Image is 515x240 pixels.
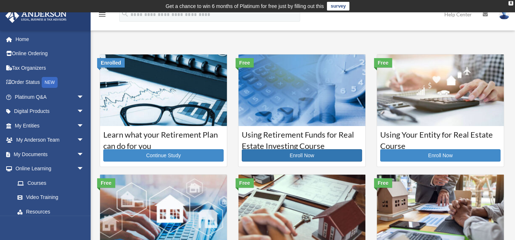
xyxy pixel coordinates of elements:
[5,75,95,90] a: Order StatusNEW
[242,129,362,147] h3: Using Retirement Funds for Real Estate Investing Course
[5,46,95,61] a: Online Ordering
[499,9,510,20] img: User Pic
[508,1,513,5] div: close
[327,2,349,11] a: survey
[10,190,95,205] a: Video Training
[103,149,224,162] a: Continue Study
[98,13,107,19] a: menu
[10,176,91,190] a: Courses
[5,118,95,133] a: My Entitiesarrow_drop_down
[42,77,58,88] div: NEW
[77,162,91,176] span: arrow_drop_down
[374,178,392,188] div: Free
[5,147,95,162] a: My Documentsarrow_drop_down
[77,118,91,133] span: arrow_drop_down
[10,204,95,219] a: Resources
[77,104,91,119] span: arrow_drop_down
[242,149,362,162] a: Enroll Now
[5,61,95,75] a: Tax Organizers
[5,32,95,46] a: Home
[77,133,91,148] span: arrow_drop_down
[5,133,95,147] a: My Anderson Teamarrow_drop_down
[97,178,115,188] div: Free
[166,2,324,11] div: Get a chance to win 6 months of Platinum for free just by filling out this
[5,104,95,119] a: Digital Productsarrow_drop_down
[121,10,129,18] i: search
[97,58,125,68] div: Enrolled
[3,9,69,23] img: Anderson Advisors Platinum Portal
[236,178,254,188] div: Free
[380,129,501,147] h3: Using Your Entity for Real Estate Course
[374,58,392,68] div: Free
[103,129,224,147] h3: Learn what your Retirement Plan can do for you
[5,90,95,104] a: Platinum Q&Aarrow_drop_down
[77,90,91,105] span: arrow_drop_down
[5,162,95,176] a: Online Learningarrow_drop_down
[236,58,254,68] div: Free
[380,149,501,162] a: Enroll Now
[77,147,91,162] span: arrow_drop_down
[98,10,107,19] i: menu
